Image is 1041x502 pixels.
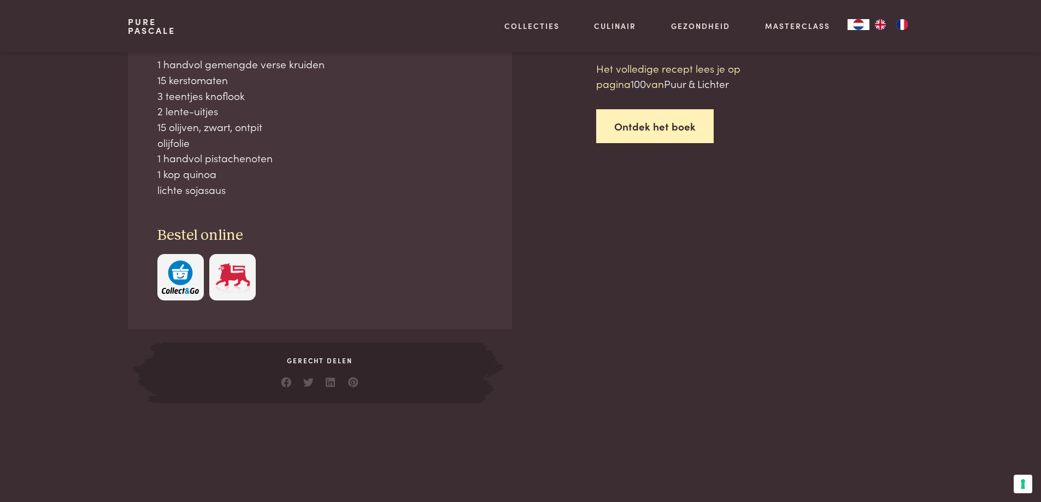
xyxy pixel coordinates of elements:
[157,182,483,198] div: lichte sojasaus
[157,226,483,245] h3: Bestel online
[869,19,913,30] ul: Language list
[162,356,478,365] span: Gerecht delen
[594,20,636,32] a: Culinair
[128,17,175,35] a: PurePascale
[1014,475,1032,493] button: Uw voorkeuren voor toestemming voor trackingtechnologieën
[504,20,560,32] a: Collecties
[157,166,483,182] div: 1 kop quinoa
[157,150,483,166] div: 1 handvol pistachenoten
[891,19,913,30] a: FR
[848,19,869,30] div: Language
[157,72,483,88] div: 15 kerstomaten
[157,56,483,72] div: 1 handvol gemengde verse kruiden
[596,61,782,92] p: Het volledige recept lees je op pagina van
[162,261,199,294] img: c308188babc36a3a401bcb5cb7e020f4d5ab42f7cacd8327e500463a43eeb86c.svg
[157,88,483,104] div: 3 teentjes knoflook
[631,76,646,91] span: 100
[869,19,891,30] a: EN
[157,103,483,119] div: 2 lente-uitjes
[157,119,483,135] div: 15 olijven, zwart, ontpit
[664,76,729,91] span: Puur & Lichter
[596,109,714,144] a: Ontdek het boek
[671,20,730,32] a: Gezondheid
[765,20,830,32] a: Masterclass
[214,261,251,294] img: Delhaize
[157,135,483,151] div: olijfolie
[848,19,913,30] aside: Language selected: Nederlands
[848,19,869,30] a: NL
